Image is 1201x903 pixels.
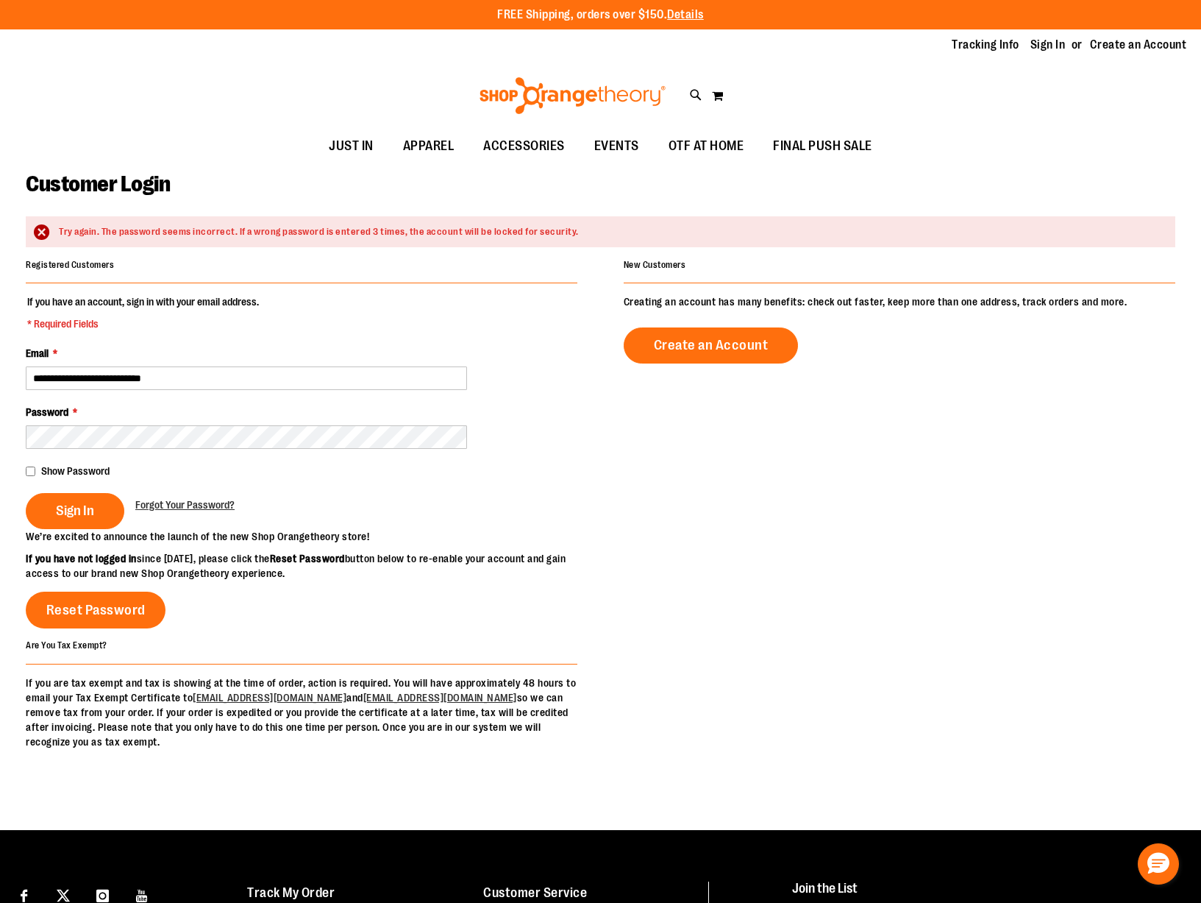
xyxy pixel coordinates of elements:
[483,130,565,163] span: ACCESSORIES
[580,130,654,163] a: EVENTS
[59,225,1161,239] div: Try again. The password seems incorrect. If a wrong password is entered 3 times, the account will...
[669,130,744,163] span: OTF AT HOME
[26,294,260,331] legend: If you have an account, sign in with your email address.
[468,130,580,163] a: ACCESSORIES
[624,260,686,270] strong: New Customers
[758,130,887,163] a: FINAL PUSH SALE
[26,171,170,196] span: Customer Login
[1090,37,1187,53] a: Create an Account
[135,497,235,512] a: Forgot Your Password?
[247,885,335,900] a: Track My Order
[26,260,114,270] strong: Registered Customers
[477,77,668,114] img: Shop Orangetheory
[270,553,345,564] strong: Reset Password
[314,130,388,163] a: JUST IN
[26,529,601,544] p: We’re excited to announce the launch of the new Shop Orangetheory store!
[26,551,601,581] p: since [DATE], please click the button below to re-enable your account and gain access to our bran...
[329,130,374,163] span: JUST IN
[26,493,124,529] button: Sign In
[388,130,469,163] a: APPAREL
[654,337,769,353] span: Create an Account
[773,130,872,163] span: FINAL PUSH SALE
[27,316,259,331] span: * Required Fields
[26,553,137,564] strong: If you have not logged in
[1138,843,1179,885] button: Hello, have a question? Let’s chat.
[654,130,759,163] a: OTF AT HOME
[193,692,346,704] a: [EMAIL_ADDRESS][DOMAIN_NAME]
[403,130,455,163] span: APPAREL
[135,499,235,511] span: Forgot Your Password?
[594,130,639,163] span: EVENTS
[497,7,704,24] p: FREE Shipping, orders over $150.
[57,889,70,902] img: Twitter
[1030,37,1066,53] a: Sign In
[26,640,107,651] strong: Are You Tax Exempt?
[624,294,1175,309] p: Creating an account has many benefits: check out faster, keep more than one address, track orders...
[56,503,94,519] span: Sign In
[952,37,1019,53] a: Tracking Info
[26,676,577,749] p: If you are tax exempt and tax is showing at the time of order, action is required. You will have ...
[41,465,110,477] span: Show Password
[363,692,517,704] a: [EMAIL_ADDRESS][DOMAIN_NAME]
[667,8,704,21] a: Details
[26,592,165,628] a: Reset Password
[624,327,799,364] a: Create an Account
[26,406,68,418] span: Password
[26,347,49,359] span: Email
[483,885,587,900] a: Customer Service
[46,602,146,618] span: Reset Password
